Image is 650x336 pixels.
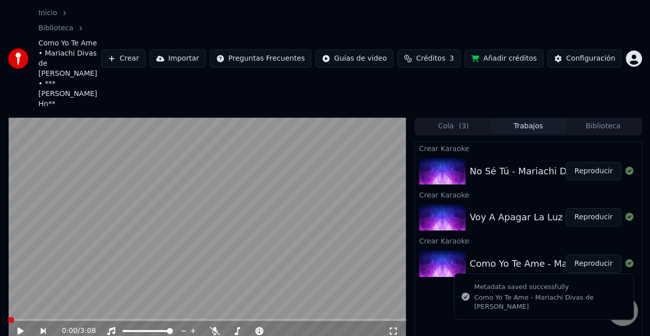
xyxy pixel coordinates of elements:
[315,50,393,68] button: Guías de video
[8,49,28,69] img: youka
[38,23,73,33] a: Biblioteca
[458,121,469,131] span: ( 3 )
[449,54,454,64] span: 3
[397,50,460,68] button: Créditos3
[566,54,615,64] div: Configuración
[566,119,640,133] button: Biblioteca
[62,326,86,336] div: /
[150,50,206,68] button: Importar
[465,50,543,68] button: Añadir créditos
[38,8,101,109] nav: breadcrumb
[416,119,491,133] button: Cola
[101,50,146,68] button: Crear
[415,234,641,247] div: Crear Karaoke
[491,119,566,133] button: Trabajos
[566,255,621,273] button: Reproducir
[80,326,96,336] span: 3:08
[415,142,641,154] div: Crear Karaoke
[62,326,77,336] span: 0:00
[566,208,621,226] button: Reproducir
[474,282,625,292] div: Metadata saved successfully
[416,54,445,64] span: Créditos
[210,50,311,68] button: Preguntas Frecuentes
[38,38,101,109] span: Como Yo Te Ame • Mariachi Divas de [PERSON_NAME] • ***[PERSON_NAME] Hn**
[566,162,621,180] button: Reproducir
[38,8,57,18] a: Inicio
[415,188,641,201] div: Crear Karaoke
[547,50,622,68] button: Configuración
[474,293,625,311] div: Como Yo Te Ame - Mariachi Divas de [PERSON_NAME]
